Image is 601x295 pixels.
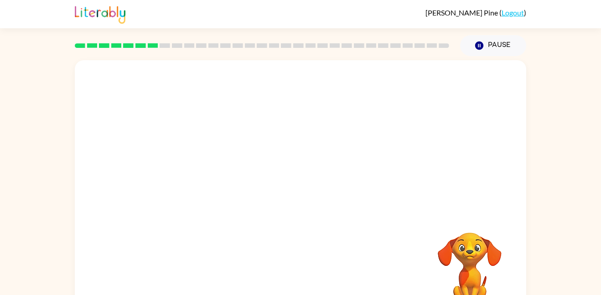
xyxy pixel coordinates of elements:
[460,35,526,56] button: Pause
[502,8,524,17] a: Logout
[75,4,125,24] img: Literably
[425,8,526,17] div: ( )
[425,8,499,17] span: [PERSON_NAME] Pine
